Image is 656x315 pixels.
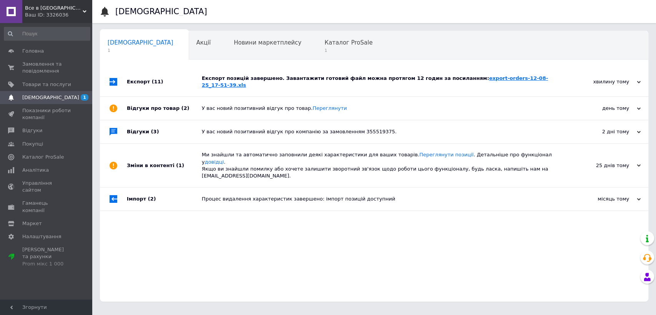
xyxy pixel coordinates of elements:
[127,67,202,96] div: Експорт
[115,7,207,16] h1: [DEMOGRAPHIC_DATA]
[127,97,202,120] div: Відгуки про товар
[312,105,347,111] a: Переглянути
[202,128,564,135] div: У вас новий позитивний відгук про компанію за замовленням 355519375.
[151,129,159,134] span: (3)
[564,128,641,135] div: 2 дні тому
[419,152,473,157] a: Переглянути позиції
[202,105,564,112] div: У вас новий позитивний відгук про товар.
[108,48,173,53] span: 1
[22,180,71,194] span: Управління сайтом
[22,200,71,214] span: Гаманець компанії
[22,81,71,88] span: Товари та послуги
[127,144,202,187] div: Зміни в контенті
[324,48,372,53] span: 1
[25,5,83,12] span: Все в Хату
[202,151,564,179] div: Ми знайшли та автоматично заповнили деякі характеристики для ваших товарів. . Детальніше про функ...
[176,162,184,168] span: (1)
[22,94,79,101] span: [DEMOGRAPHIC_DATA]
[205,159,224,165] a: довідці
[22,154,64,161] span: Каталог ProSale
[152,79,163,85] span: (11)
[22,48,44,55] span: Головна
[127,187,202,211] div: Імпорт
[22,220,42,227] span: Маркет
[148,196,156,202] span: (2)
[127,120,202,143] div: Відгуки
[181,105,189,111] span: (2)
[22,61,71,75] span: Замовлення та повідомлення
[22,141,43,148] span: Покупці
[25,12,92,18] div: Ваш ID: 3326036
[202,196,564,202] div: Процес видалення характеристик завершено: імпорт позицій доступний
[196,39,211,46] span: Акції
[4,27,90,41] input: Пошук
[81,94,88,101] span: 1
[22,167,49,174] span: Аналітика
[564,78,641,85] div: хвилину тому
[22,233,61,240] span: Налаштування
[324,39,372,46] span: Каталог ProSale
[22,127,42,134] span: Відгуки
[564,196,641,202] div: місяць тому
[22,246,71,267] span: [PERSON_NAME] та рахунки
[22,107,71,121] span: Показники роботи компанії
[234,39,301,46] span: Новини маркетплейсу
[108,39,173,46] span: [DEMOGRAPHIC_DATA]
[202,75,564,89] div: Експорт позицій завершено. Завантажити готовий файл можна протягом 12 годин за посиланням:
[564,105,641,112] div: день тому
[564,162,641,169] div: 25 днів тому
[22,260,71,267] div: Prom мікс 1 000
